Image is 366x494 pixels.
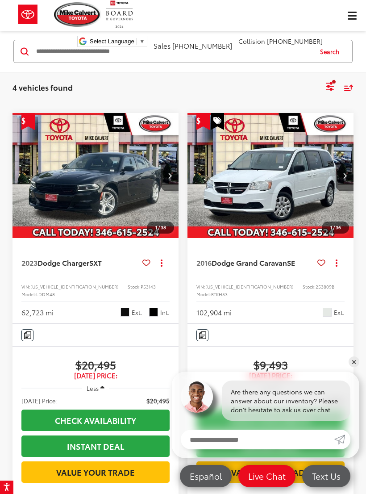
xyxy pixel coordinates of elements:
[212,257,287,268] span: Dodge Grand Caravan
[21,258,139,268] a: 2023Dodge ChargerSXT
[205,283,294,290] span: [US_VEHICLE_IDENTIFICATION_NUMBER]
[187,113,354,238] a: 2016 Dodge Grand Caravan SE2016 Dodge Grand Caravan SE2016 Dodge Grand Caravan SE2016 Dodge Grand...
[161,160,179,191] button: Next image
[196,258,314,268] a: 2016Dodge Grand CaravanSE
[339,80,354,95] button: Select sort value
[332,224,336,230] span: /
[196,329,208,341] button: Comments
[196,283,205,290] span: VIN:
[324,79,336,96] button: Select filters
[196,358,345,371] span: $9,493
[196,113,210,130] span: Get Price Drop Alert
[87,384,99,392] span: Less
[12,113,179,239] img: 2023 Dodge Charger SXT
[21,329,33,341] button: Comments
[21,461,170,483] a: Value Your Trade
[180,465,232,487] a: Español
[139,38,145,45] span: ▼
[21,257,37,268] span: 2023
[89,257,102,268] span: SXT
[154,255,170,270] button: Actions
[161,224,166,230] span: 38
[302,465,350,487] a: Text Us
[238,37,265,46] span: Collision
[157,224,161,230] span: /
[181,381,213,413] img: Agent profile photo
[196,461,345,483] a: Value Your Trade
[308,470,345,481] span: Text Us
[336,224,341,230] span: 36
[187,113,354,239] img: 2016 Dodge Grand Caravan SE
[21,283,30,290] span: VIN:
[21,396,57,405] span: [DATE] Price:
[172,41,232,50] span: [PHONE_NUMBER]
[154,41,171,50] span: Sales
[21,291,36,297] span: Model:
[316,283,334,290] span: 253809B
[244,470,290,481] span: Live Chat
[121,308,129,317] span: Pitch Black Clearcoat
[211,291,228,297] span: RTKH53
[36,291,55,297] span: LDDM48
[21,435,170,457] a: Instant Deal
[196,291,211,297] span: Model:
[287,257,295,268] span: SE
[90,38,134,45] span: Select Language
[30,283,119,290] span: [US_VEHICLE_IDENTIFICATION_NUMBER]
[196,307,232,318] div: 102,904 mi
[12,113,179,238] div: 2023 Dodge Charger SXT 0
[146,396,170,405] span: $20,495
[21,113,35,130] span: Get Price Drop Alert
[185,470,226,481] span: Español
[187,113,354,238] div: 2016 Dodge Grand Caravan SE 0
[54,2,101,27] img: Mike Calvert Toyota
[330,224,332,230] span: 1
[211,113,224,130] span: Special
[161,259,162,266] span: dropdown dots
[141,283,156,290] span: P53143
[12,113,179,238] a: 2023 Dodge Charger SXT2023 Dodge Charger SXT2023 Dodge Charger SXT2023 Dodge Charger SXT
[21,358,170,371] span: $20,495
[303,283,316,290] span: Stock:
[336,160,354,191] button: Next image
[90,38,145,45] a: Select Language​
[132,308,142,317] span: Ext.
[334,308,345,317] span: Ext.
[24,331,31,339] img: Comments
[336,259,337,266] span: dropdown dots
[160,308,170,317] span: Int.
[238,465,295,487] a: Live Chat
[222,381,350,421] div: Are there any questions we can answer about our inventory? Please don't hesitate to ask us over c...
[12,82,73,92] span: 4 vehicles found
[37,257,89,268] span: Dodge Charger
[155,224,157,230] span: 1
[199,331,206,339] img: Comments
[82,380,109,396] button: Less
[21,410,170,431] a: Check Availability
[334,430,350,449] a: Submit
[149,308,158,317] span: Black
[196,257,212,268] span: 2016
[21,371,170,380] span: [DATE] Price:
[323,308,332,317] span: Bright White Clearcoat
[181,430,334,449] input: Enter your message
[267,37,323,46] span: [PHONE_NUMBER]
[329,255,345,270] button: Actions
[128,283,141,290] span: Stock:
[21,307,54,318] div: 62,723 mi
